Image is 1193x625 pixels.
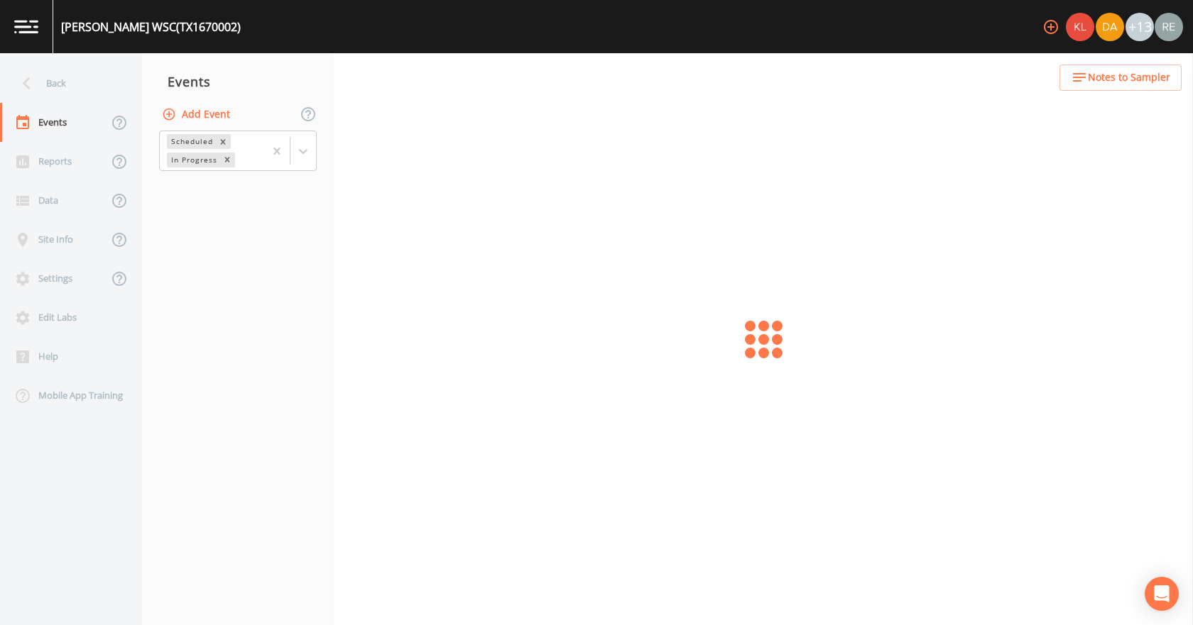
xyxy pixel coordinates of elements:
div: +13 [1126,13,1154,41]
div: Remove In Progress [219,153,235,167]
button: Notes to Sampler [1059,65,1182,91]
span: Notes to Sampler [1088,69,1170,87]
div: [PERSON_NAME] WSC (TX1670002) [61,18,241,35]
img: 9c4450d90d3b8045b2e5fa62e4f92659 [1066,13,1094,41]
button: Add Event [159,101,236,128]
img: a84961a0472e9debc750dd08a004988d [1096,13,1124,41]
img: logo [14,20,38,33]
div: Open Intercom Messenger [1145,577,1179,611]
div: In Progress [167,153,219,167]
div: Remove Scheduled [215,134,231,149]
img: e720f1e92442e99c2aab0e3b783e6548 [1155,13,1183,41]
div: David Weber [1095,13,1125,41]
div: Kler Teran [1065,13,1095,41]
div: Events [142,64,334,99]
div: Scheduled [167,134,215,149]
